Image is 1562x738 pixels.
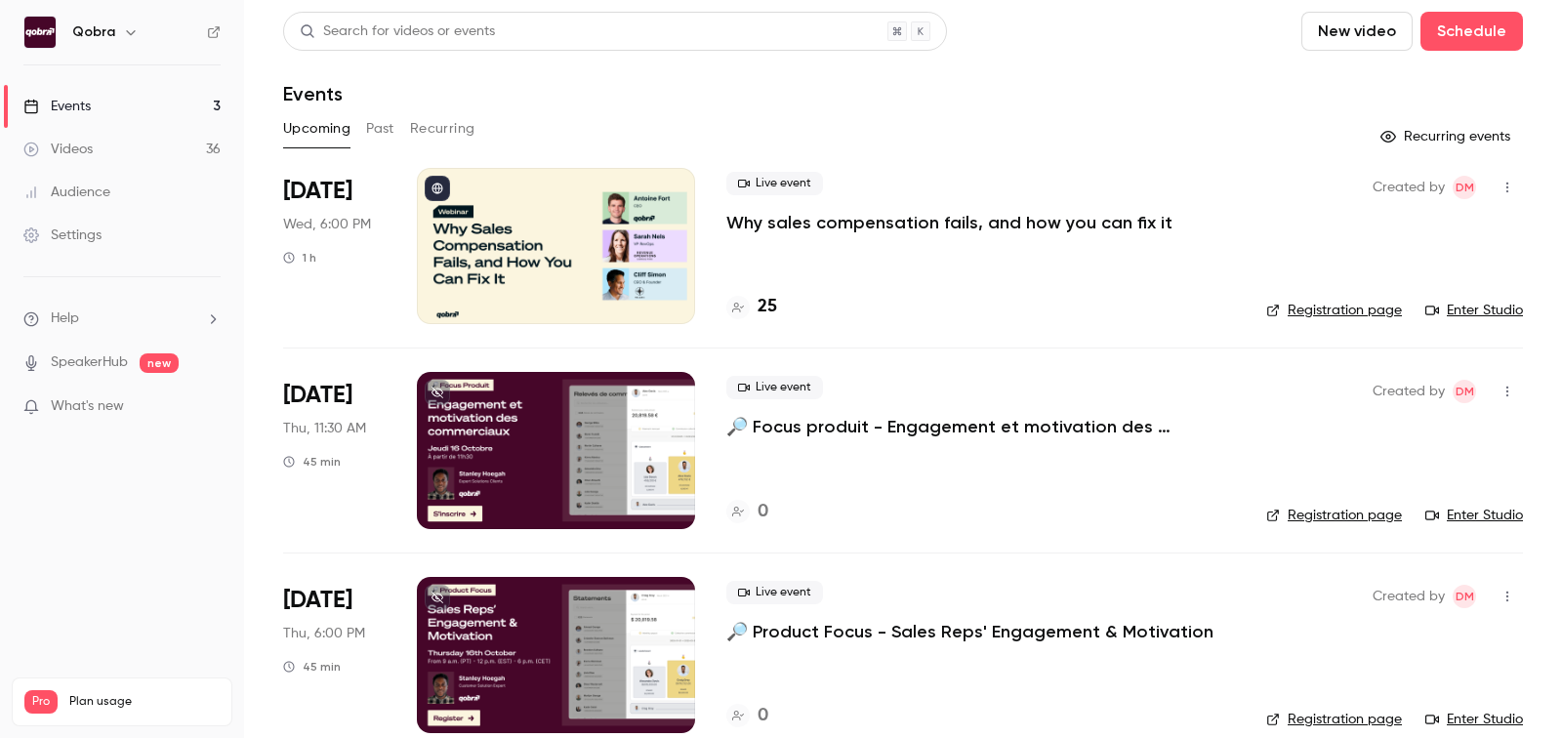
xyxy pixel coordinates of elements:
[51,308,79,329] span: Help
[758,294,777,320] h4: 25
[726,172,823,195] span: Live event
[1453,176,1476,199] span: Dylan Manceau
[283,659,341,675] div: 45 min
[300,21,495,42] div: Search for videos or events
[1453,380,1476,403] span: Dylan Manceau
[1301,12,1413,51] button: New video
[283,419,366,438] span: Thu, 11:30 AM
[23,308,221,329] li: help-dropdown-opener
[366,113,394,144] button: Past
[1456,176,1474,199] span: DM
[1372,121,1523,152] button: Recurring events
[23,140,93,159] div: Videos
[283,577,386,733] div: Oct 16 Thu, 6:00 PM (Europe/Paris)
[726,376,823,399] span: Live event
[1420,12,1523,51] button: Schedule
[1373,176,1445,199] span: Created by
[24,17,56,48] img: Qobra
[23,183,110,202] div: Audience
[283,168,386,324] div: Oct 8 Wed, 6:00 PM (Europe/Paris)
[726,499,768,525] a: 0
[283,215,371,234] span: Wed, 6:00 PM
[758,499,768,525] h4: 0
[72,22,115,42] h6: Qobra
[283,372,386,528] div: Oct 16 Thu, 11:30 AM (Europe/Paris)
[1425,506,1523,525] a: Enter Studio
[140,353,179,373] span: new
[1373,380,1445,403] span: Created by
[726,294,777,320] a: 25
[410,113,475,144] button: Recurring
[283,454,341,470] div: 45 min
[726,581,823,604] span: Live event
[283,176,352,207] span: [DATE]
[1373,585,1445,608] span: Created by
[283,585,352,616] span: [DATE]
[726,415,1235,438] a: 🔎 Focus produit - Engagement et motivation des commerciaux
[283,624,365,643] span: Thu, 6:00 PM
[1266,506,1402,525] a: Registration page
[1453,585,1476,608] span: Dylan Manceau
[283,250,316,266] div: 1 h
[1266,710,1402,729] a: Registration page
[726,620,1213,643] a: 🔎 Product Focus - Sales Reps' Engagement & Motivation
[758,703,768,729] h4: 0
[1456,380,1474,403] span: DM
[726,703,768,729] a: 0
[23,97,91,116] div: Events
[283,113,350,144] button: Upcoming
[1425,301,1523,320] a: Enter Studio
[69,694,220,710] span: Plan usage
[51,352,128,373] a: SpeakerHub
[726,211,1172,234] a: Why sales compensation fails, and how you can fix it
[1456,585,1474,608] span: DM
[23,225,102,245] div: Settings
[1425,710,1523,729] a: Enter Studio
[283,380,352,411] span: [DATE]
[283,82,343,105] h1: Events
[24,690,58,714] span: Pro
[51,396,124,417] span: What's new
[1266,301,1402,320] a: Registration page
